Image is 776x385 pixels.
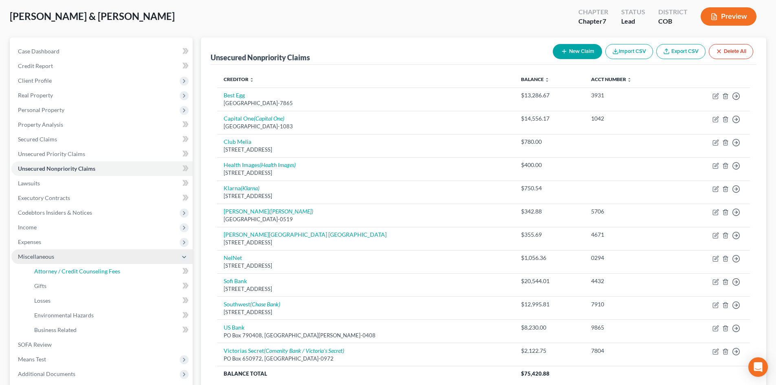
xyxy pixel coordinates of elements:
[11,44,193,59] a: Case Dashboard
[224,262,508,270] div: [STREET_ADDRESS]
[11,117,193,132] a: Property Analysis
[224,347,344,354] a: Victorias Secret(Comenity Bank / Victoria's Secret)
[34,268,120,275] span: Attorney / Credit Counseling Fees
[553,44,602,59] button: New Claim
[521,91,578,99] div: $13,286.67
[224,146,508,154] div: [STREET_ADDRESS]
[521,76,550,82] a: Balance unfold_more
[224,308,508,316] div: [STREET_ADDRESS]
[18,238,41,245] span: Expenses
[521,323,578,332] div: $8,230.00
[28,323,193,337] a: Business Related
[224,161,296,168] a: Health Images(Health Images)
[521,254,578,262] div: $1,056.36
[254,115,284,122] i: (Capital One)
[18,48,59,55] span: Case Dashboard
[11,132,193,147] a: Secured Claims
[28,308,193,323] a: Environmental Hazards
[521,277,578,285] div: $20,544.01
[11,191,193,205] a: Executory Contracts
[591,277,669,285] div: 4432
[18,370,75,377] span: Additional Documents
[18,180,40,187] span: Lawsuits
[18,92,53,99] span: Real Property
[11,147,193,161] a: Unsecured Priority Claims
[28,279,193,293] a: Gifts
[224,138,251,145] a: Club Melia
[521,370,550,377] span: $75,420.88
[521,300,578,308] div: $12,995.81
[18,106,64,113] span: Personal Property
[18,253,54,260] span: Miscellaneous
[605,44,653,59] button: Import CSV
[709,44,753,59] button: Delete All
[224,208,313,215] a: [PERSON_NAME]([PERSON_NAME])
[224,239,508,246] div: [STREET_ADDRESS]
[602,17,606,25] span: 7
[34,326,77,333] span: Business Related
[521,231,578,239] div: $355.69
[224,216,508,223] div: [GEOGRAPHIC_DATA]-0519
[224,231,387,238] a: [PERSON_NAME][GEOGRAPHIC_DATA] [GEOGRAPHIC_DATA]
[28,293,193,308] a: Losses
[264,347,344,354] i: (Comenity Bank / Victoria's Secret)
[224,332,508,339] div: PO Box 790408, [GEOGRAPHIC_DATA][PERSON_NAME]-0408
[521,138,578,146] div: $780.00
[224,355,508,363] div: PO Box 650972, [GEOGRAPHIC_DATA]-0972
[224,115,284,122] a: Capital One(Capital One)
[224,76,254,82] a: Creditor unfold_more
[18,62,53,69] span: Credit Report
[578,7,608,17] div: Chapter
[521,347,578,355] div: $2,122.75
[658,17,688,26] div: COB
[621,7,645,17] div: Status
[11,176,193,191] a: Lawsuits
[34,312,94,319] span: Environmental Hazards
[18,77,52,84] span: Client Profile
[591,114,669,123] div: 1042
[34,282,46,289] span: Gifts
[11,337,193,352] a: SOFA Review
[521,207,578,216] div: $342.88
[224,301,280,308] a: Southwest(Chase Bank)
[521,114,578,123] div: $14,556.17
[591,91,669,99] div: 3931
[591,347,669,355] div: 7804
[748,357,768,377] div: Open Intercom Messenger
[224,92,245,99] a: Best Egg
[217,366,514,381] th: Balance Total
[658,7,688,17] div: District
[591,254,669,262] div: 0294
[18,341,52,348] span: SOFA Review
[241,185,259,191] i: (Klarna)
[18,136,57,143] span: Secured Claims
[591,300,669,308] div: 7910
[34,297,51,304] span: Losses
[224,277,247,284] a: Sofi Bank
[18,224,37,231] span: Income
[591,231,669,239] div: 4671
[621,17,645,26] div: Lead
[627,77,632,82] i: unfold_more
[591,207,669,216] div: 5706
[18,150,85,157] span: Unsecured Priority Claims
[701,7,756,26] button: Preview
[269,208,313,215] i: ([PERSON_NAME])
[28,264,193,279] a: Attorney / Credit Counseling Fees
[250,301,280,308] i: (Chase Bank)
[224,99,508,107] div: [GEOGRAPHIC_DATA]-7865
[578,17,608,26] div: Chapter
[656,44,706,59] a: Export CSV
[521,161,578,169] div: $400.00
[224,123,508,130] div: [GEOGRAPHIC_DATA]-1083
[10,10,175,22] span: [PERSON_NAME] & [PERSON_NAME]
[224,254,242,261] a: NelNet
[521,184,578,192] div: $750.54
[11,161,193,176] a: Unsecured Nonpriority Claims
[545,77,550,82] i: unfold_more
[259,161,296,168] i: (Health Images)
[18,165,95,172] span: Unsecured Nonpriority Claims
[591,323,669,332] div: 9865
[249,77,254,82] i: unfold_more
[18,356,46,363] span: Means Test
